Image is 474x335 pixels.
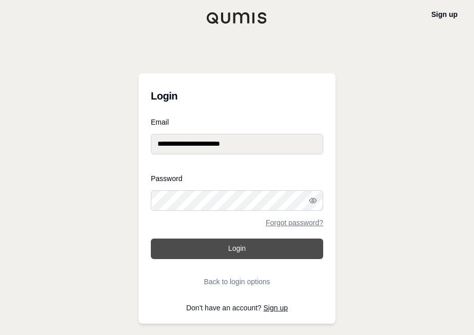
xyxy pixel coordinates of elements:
[206,12,268,24] img: Qumis
[266,219,323,226] a: Forgot password?
[264,304,288,312] a: Sign up
[151,239,323,259] button: Login
[431,10,458,18] a: Sign up
[151,119,323,126] label: Email
[151,271,323,292] button: Back to login options
[151,304,323,311] p: Don't have an account?
[151,175,323,182] label: Password
[151,86,323,106] h3: Login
